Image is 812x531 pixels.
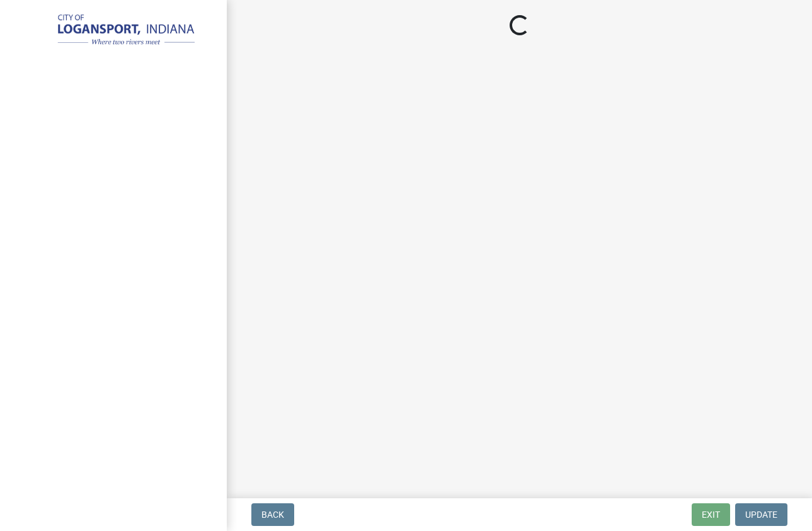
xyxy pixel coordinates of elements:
button: Update [735,503,787,526]
span: Back [261,510,284,520]
span: Update [745,510,777,520]
img: City of Logansport, Indiana [25,13,207,49]
button: Back [251,503,294,526]
button: Exit [692,503,730,526]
